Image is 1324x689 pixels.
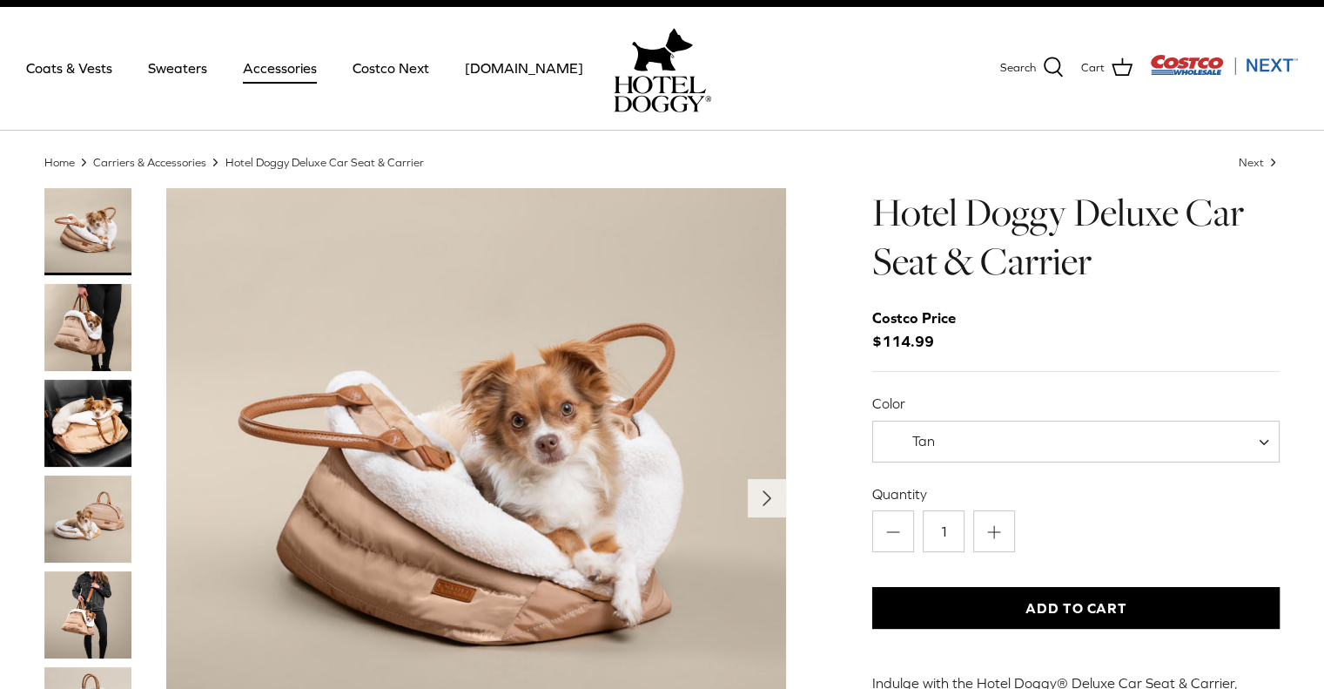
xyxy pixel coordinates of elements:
[632,24,693,76] img: hoteldoggy.com
[912,433,935,449] span: Tan
[44,380,131,467] img: small dog in a tan dog carrier on a black seat in the car
[225,155,424,168] a: Hotel Doggy Deluxe Car Seat & Carrier
[10,38,128,98] a: Coats & Vests
[44,380,131,467] a: Thumbnail Link
[1081,57,1132,79] a: Cart
[44,154,1280,171] nav: Breadcrumbs
[44,571,131,659] a: Thumbnail Link
[449,38,599,98] a: [DOMAIN_NAME]
[923,510,964,552] input: Quantity
[748,479,786,517] button: Next
[873,432,970,450] span: Tan
[44,188,131,275] a: Thumbnail Link
[872,484,1280,503] label: Quantity
[44,284,131,371] a: Thumbnail Link
[44,155,75,168] a: Home
[1239,155,1264,168] span: Next
[93,155,206,168] a: Carriers & Accessories
[614,76,711,112] img: hoteldoggycom
[872,394,1280,413] label: Color
[614,24,711,112] a: hoteldoggy.com hoteldoggycom
[872,307,956,330] div: Costco Price
[1000,59,1036,78] span: Search
[132,38,223,98] a: Sweaters
[44,476,131,563] a: Thumbnail Link
[1150,65,1298,78] a: Visit Costco Next
[872,421,1280,463] span: Tan
[1239,155,1280,168] a: Next
[872,587,1280,629] button: Add to Cart
[1150,54,1298,76] img: Costco Next
[872,307,973,354] span: $114.99
[1000,57,1064,79] a: Search
[1081,59,1105,78] span: Cart
[227,38,333,98] a: Accessories
[337,38,445,98] a: Costco Next
[872,188,1280,287] h1: Hotel Doggy Deluxe Car Seat & Carrier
